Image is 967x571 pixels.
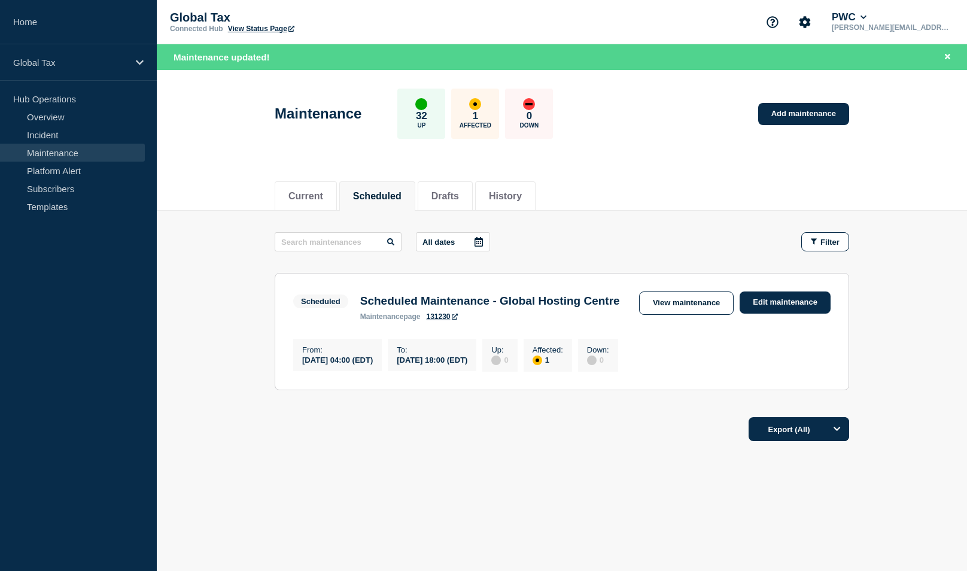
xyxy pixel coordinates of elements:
span: Maintenance updated! [174,52,270,62]
div: disabled [587,356,597,365]
button: Filter [801,232,849,251]
p: Down [520,122,539,129]
button: Drafts [431,191,459,202]
button: Support [760,10,785,35]
div: affected [533,356,542,365]
p: 1 [473,110,478,122]
p: page [360,312,421,321]
p: Affected [460,122,491,129]
p: Up [417,122,425,129]
p: Down : [587,345,609,354]
p: [PERSON_NAME][EMAIL_ADDRESS][PERSON_NAME][DOMAIN_NAME] [829,23,954,32]
p: 32 [416,110,427,122]
p: All dates [422,238,455,247]
p: Up : [491,345,508,354]
a: 131230 [426,312,457,321]
button: PWC [829,11,869,23]
p: Global Tax [170,11,409,25]
div: up [415,98,427,110]
div: 0 [587,354,609,365]
input: Search maintenances [275,232,402,251]
button: Options [825,417,849,441]
button: Export (All) [749,417,849,441]
p: Affected : [533,345,563,354]
div: Scheduled [301,297,340,306]
a: Edit maintenance [740,291,831,314]
div: disabled [491,356,501,365]
button: History [489,191,522,202]
div: 1 [533,354,563,365]
a: Add maintenance [758,103,849,125]
div: [DATE] 04:00 (EDT) [302,354,373,365]
p: Global Tax [13,57,128,68]
p: To : [397,345,467,354]
button: Current [288,191,323,202]
button: Account settings [792,10,817,35]
span: maintenance [360,312,404,321]
div: 0 [491,354,508,365]
p: 0 [527,110,532,122]
p: Connected Hub [170,25,223,33]
span: Filter [820,238,840,247]
a: View Status Page [228,25,294,33]
div: [DATE] 18:00 (EDT) [397,354,467,365]
h3: Scheduled Maintenance - Global Hosting Centre [360,294,620,308]
div: affected [469,98,481,110]
button: Scheduled [353,191,402,202]
h1: Maintenance [275,105,361,122]
button: All dates [416,232,490,251]
a: View maintenance [639,291,734,315]
p: From : [302,345,373,354]
div: down [523,98,535,110]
